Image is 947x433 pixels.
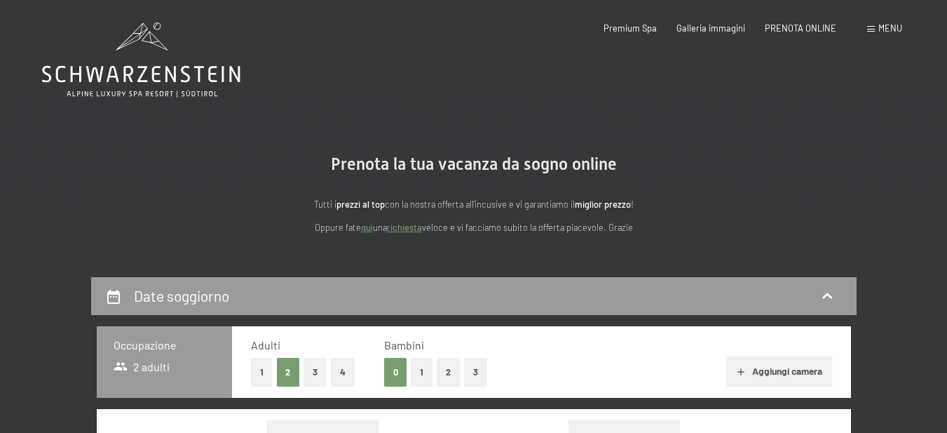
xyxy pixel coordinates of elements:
[251,358,273,387] button: 1
[134,287,229,305] h2: Date soggiorno
[437,358,460,387] button: 2
[384,338,424,352] span: Bambini
[878,22,902,34] span: Menu
[411,358,432,387] button: 1
[336,199,385,210] strong: prezzi al top
[676,22,745,34] a: Galleria immagini
[193,220,754,234] p: Oppure fate una veloce e vi facciamo subito la offerta piacevole. Grazie
[464,358,487,387] button: 3
[765,22,836,34] a: PRENOTA ONLINE
[384,358,407,387] button: 0
[114,359,170,375] span: 2 adulti
[726,357,832,387] button: Aggiungi camera
[387,222,422,233] a: richiesta
[331,154,617,174] span: Prenota la tua vacanza da sogno online
[277,358,300,387] button: 2
[193,197,754,211] p: Tutti i con la nostra offerta all'incusive e vi garantiamo il !
[251,338,280,352] span: Adulti
[114,338,216,353] h3: Occupazione
[604,22,657,34] a: Premium Spa
[331,358,355,387] button: 4
[361,222,373,233] a: quì
[304,358,327,387] button: 3
[575,199,631,210] strong: miglior prezzo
